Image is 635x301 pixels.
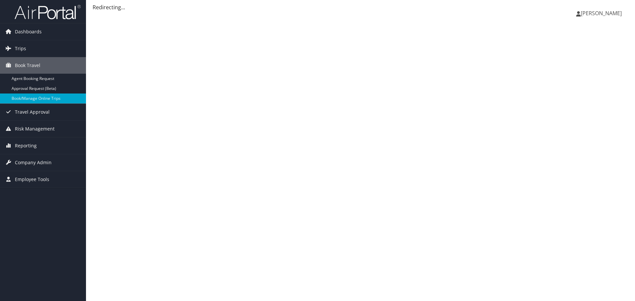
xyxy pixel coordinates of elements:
[15,137,37,154] span: Reporting
[15,104,50,120] span: Travel Approval
[576,3,628,23] a: [PERSON_NAME]
[15,121,55,137] span: Risk Management
[581,10,622,17] span: [PERSON_NAME]
[15,23,42,40] span: Dashboards
[15,171,49,188] span: Employee Tools
[15,4,81,20] img: airportal-logo.png
[15,154,52,171] span: Company Admin
[93,3,628,11] div: Redirecting...
[15,40,26,57] span: Trips
[15,57,40,74] span: Book Travel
